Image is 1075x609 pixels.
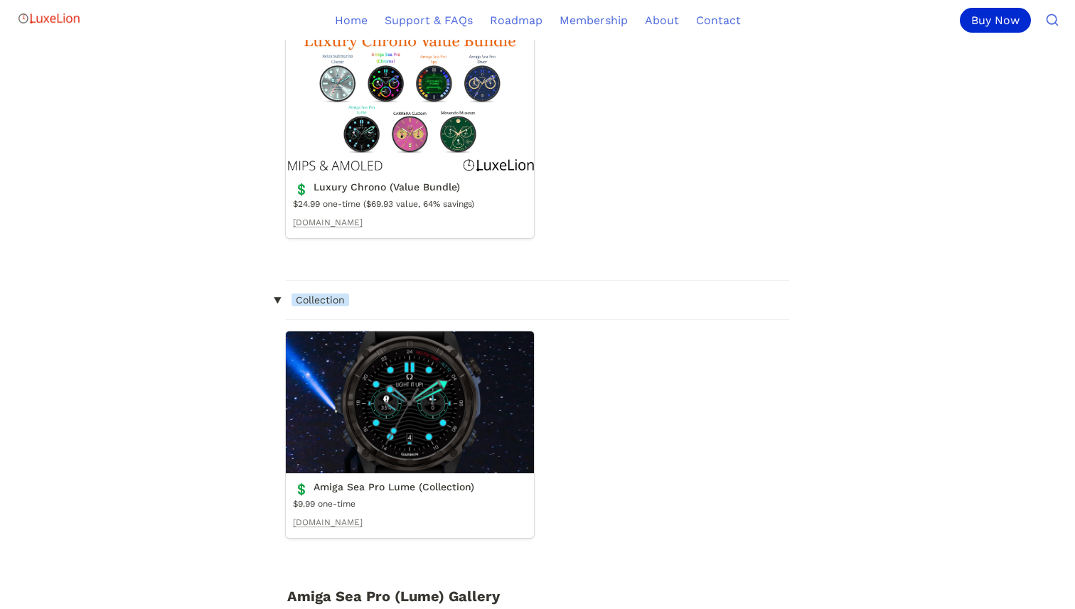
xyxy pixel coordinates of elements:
a: Buy Now [960,8,1037,33]
a: Amiga Sea Pro Lume (Collection) [286,331,534,538]
a: [DOMAIN_NAME] [293,216,363,230]
span: ‣ [265,294,289,306]
img: Logo [17,4,81,33]
span: Amiga Sea Pro (Lume) Gallery [287,588,500,605]
a: Luxury Chrono (Value Bundle) [286,31,534,238]
div: Buy Now [960,8,1031,33]
a: [DOMAIN_NAME] [293,516,363,529]
span: Collection [292,293,349,306]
